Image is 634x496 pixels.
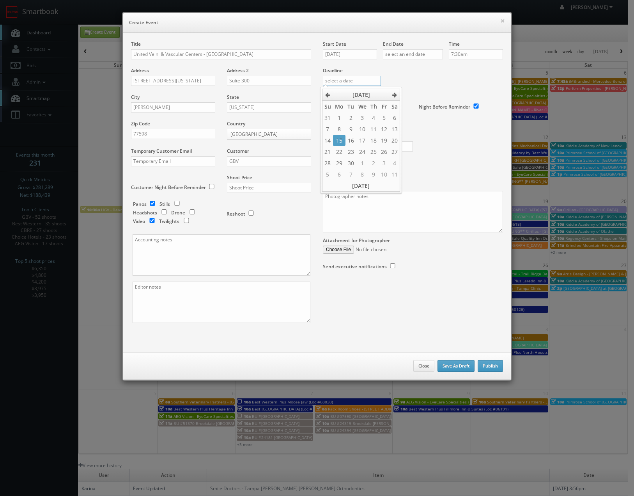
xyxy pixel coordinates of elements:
label: Reshoot [227,211,245,217]
td: 18 [368,135,379,146]
th: We [356,101,368,112]
td: 31 [322,112,333,123]
label: Twilights [159,218,179,225]
input: Shoot Price [227,183,311,193]
label: Send executive notifications [323,263,387,270]
span: [GEOGRAPHIC_DATA] [230,129,301,139]
td: 10 [356,123,368,135]
input: Select a state [227,102,311,112]
label: Additional Photographers [323,159,503,170]
label: Title [131,41,141,47]
label: State [227,94,239,100]
label: Time [449,41,460,47]
td: 11 [368,123,379,135]
th: Tu [345,101,356,112]
h6: Create Event [129,19,505,27]
input: Select a customer [227,156,311,166]
td: 22 [333,146,345,157]
td: 4 [368,112,379,123]
label: Customer [227,148,249,154]
label: Video [133,218,145,225]
label: Photographer Cost [317,133,509,139]
button: Close [413,360,434,372]
td: 5 [322,169,333,180]
td: 7 [322,123,333,135]
th: Su [322,101,333,112]
label: Headshots [133,209,157,216]
td: 11 [390,169,400,180]
input: Title [131,49,311,59]
label: Night Before Reminder [419,103,470,110]
td: 25 [368,146,379,157]
td: 4 [390,157,400,169]
td: 3 [356,112,368,123]
td: 9 [345,123,356,135]
td: 28 [322,157,333,169]
td: 20 [390,135,400,146]
td: 12 [379,123,389,135]
td: 14 [322,135,333,146]
label: Deadline [317,67,509,74]
label: Panos [133,201,147,207]
input: select an end date [383,49,443,59]
label: Start Date [323,41,346,47]
label: Drone [171,209,185,216]
td: 3 [379,157,389,169]
th: Mo [333,101,345,112]
th: [DATE] [322,180,400,191]
input: Zip Code [131,129,215,139]
td: 30 [345,157,356,169]
td: 27 [390,146,400,157]
td: 7 [345,169,356,180]
a: [GEOGRAPHIC_DATA] [227,129,311,140]
td: 6 [390,112,400,123]
input: select a date [323,49,377,59]
label: Address 2 [227,67,249,74]
td: 8 [356,169,368,180]
button: Save As Draft [437,360,475,372]
label: End Date [383,41,404,47]
td: 15 [333,135,345,146]
td: 5 [379,112,389,123]
input: select a date [323,76,381,86]
td: 2 [345,112,356,123]
th: Th [368,101,379,112]
label: Address [131,67,149,74]
input: City [131,102,215,112]
label: Country [227,120,245,127]
td: 2 [368,157,379,169]
td: 24 [356,146,368,157]
input: Address 2 [227,76,311,86]
td: 23 [345,146,356,157]
td: 1 [333,112,345,123]
button: × [500,18,505,23]
td: 6 [333,169,345,180]
td: 10 [379,169,389,180]
th: Sa [390,101,400,112]
td: 8 [333,123,345,135]
label: City [131,94,140,100]
td: 26 [379,146,389,157]
input: Address [131,76,215,86]
td: 16 [345,135,356,146]
td: 21 [322,146,333,157]
label: Customer Night Before Reminder [131,184,206,191]
td: 1 [356,157,368,169]
label: Shoot Price [227,174,252,181]
label: Attachment for Photographer [323,237,390,244]
th: [DATE] [333,89,390,101]
td: 19 [379,135,389,146]
label: Zip Code [131,120,150,127]
label: Temporary Customer Email [131,148,192,154]
th: Fr [379,101,389,112]
td: 29 [333,157,345,169]
button: Publish [478,360,503,372]
label: Stills [159,201,170,207]
input: Temporary Email [131,156,215,166]
td: 17 [356,135,368,146]
td: 13 [390,123,400,135]
td: 9 [368,169,379,180]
